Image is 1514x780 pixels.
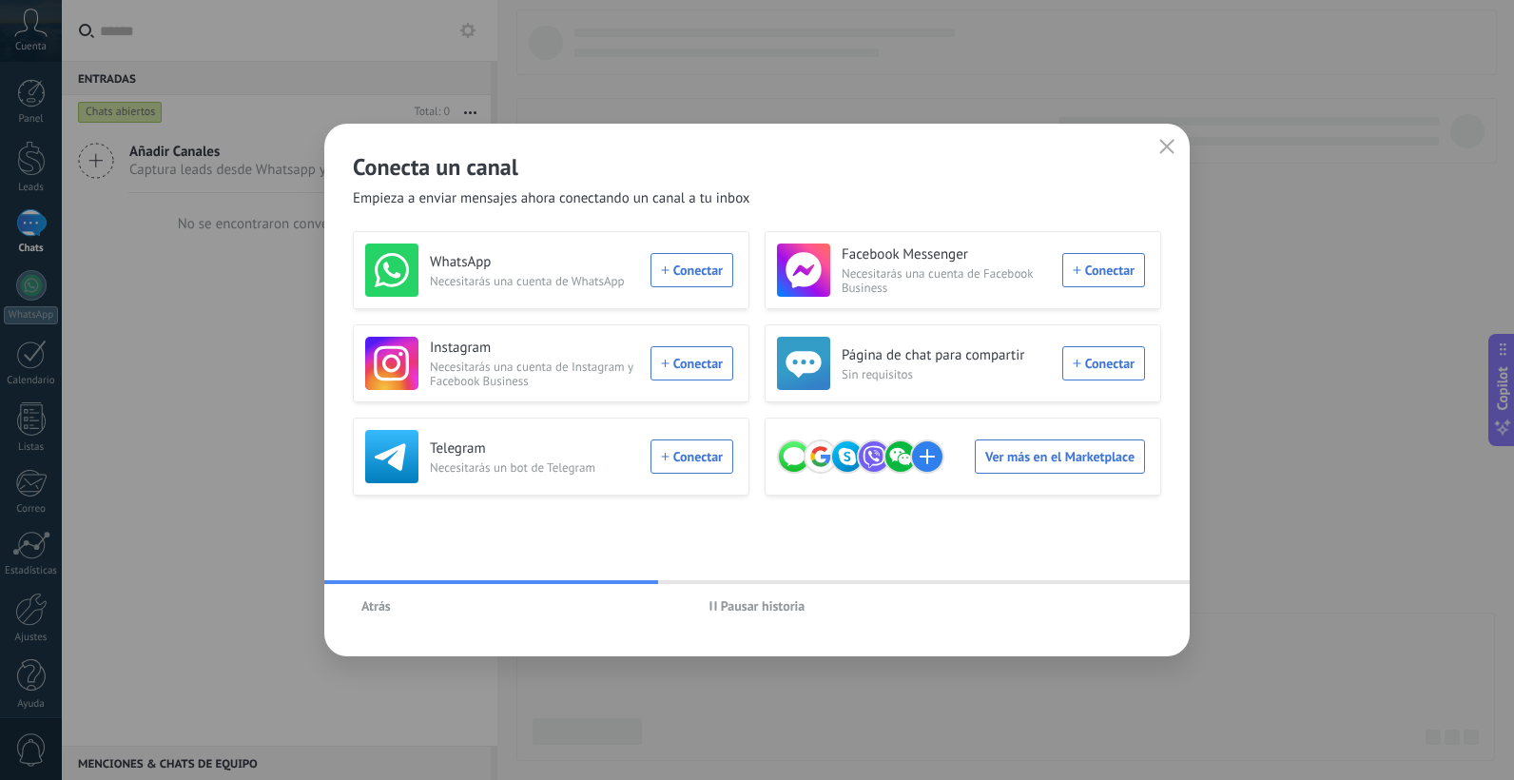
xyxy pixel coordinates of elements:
[842,266,1051,295] span: Necesitarás una cuenta de Facebook Business
[430,439,639,458] h3: Telegram
[721,599,806,613] span: Pausar historia
[353,592,399,620] button: Atrás
[430,360,639,388] span: Necesitarás una cuenta de Instagram y Facebook Business
[353,189,750,208] span: Empieza a enviar mensajes ahora conectando un canal a tu inbox
[842,245,1051,264] h3: Facebook Messenger
[430,274,639,288] span: Necesitarás una cuenta de WhatsApp
[430,460,639,475] span: Necesitarás un bot de Telegram
[430,253,639,272] h3: WhatsApp
[353,152,1161,182] h2: Conecta un canal
[701,592,814,620] button: Pausar historia
[842,367,1051,381] span: Sin requisitos
[430,339,639,358] h3: Instagram
[361,599,391,613] span: Atrás
[842,346,1051,365] h3: Página de chat para compartir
